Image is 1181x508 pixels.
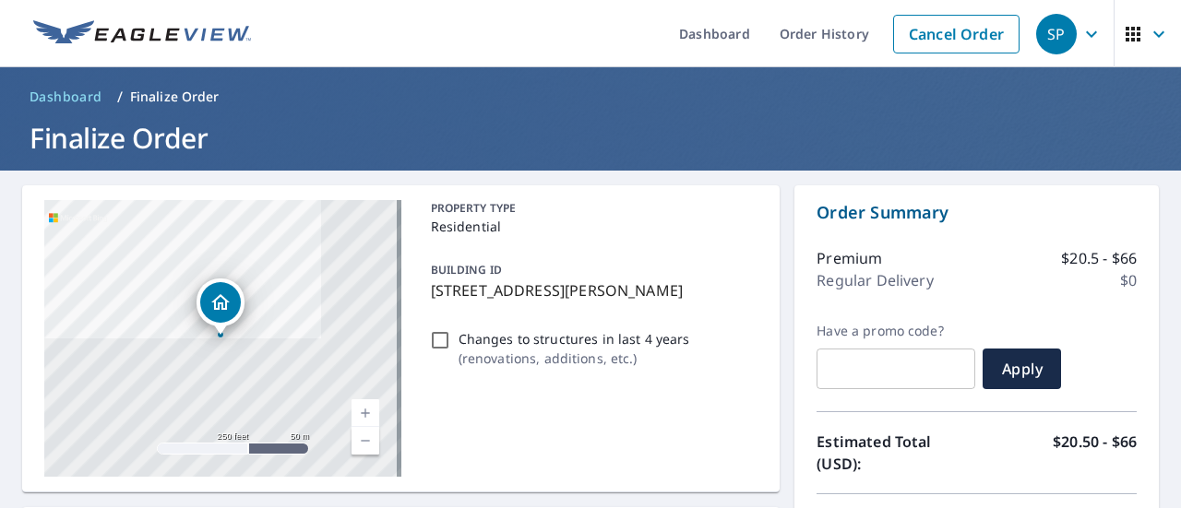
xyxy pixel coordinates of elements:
[1053,431,1137,475] p: $20.50 - $66
[22,82,110,112] a: Dashboard
[817,200,1137,225] p: Order Summary
[1061,247,1137,269] p: $20.5 - $66
[817,431,976,475] p: Estimated Total (USD):
[997,359,1046,379] span: Apply
[33,20,251,48] img: EV Logo
[459,349,690,368] p: ( renovations, additions, etc. )
[117,86,123,108] li: /
[817,323,975,339] label: Have a promo code?
[893,15,1020,53] a: Cancel Order
[22,82,1159,112] nav: breadcrumb
[1120,269,1137,291] p: $0
[431,279,751,301] p: [STREET_ADDRESS][PERSON_NAME]
[817,269,933,291] p: Regular Delivery
[197,278,245,336] div: Dropped pin, building 1, Residential property, 830 SCOTT ST NEW WESTMINSTER BC V3L4T8
[431,200,751,217] p: PROPERTY TYPE
[352,427,379,455] a: Current Level 17, Zoom Out
[459,329,690,349] p: Changes to structures in last 4 years
[1036,14,1077,54] div: SP
[22,119,1159,157] h1: Finalize Order
[130,88,220,106] p: Finalize Order
[817,247,882,269] p: Premium
[431,217,751,236] p: Residential
[983,349,1061,389] button: Apply
[30,88,102,106] span: Dashboard
[352,399,379,427] a: Current Level 17, Zoom In
[431,262,502,278] p: BUILDING ID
